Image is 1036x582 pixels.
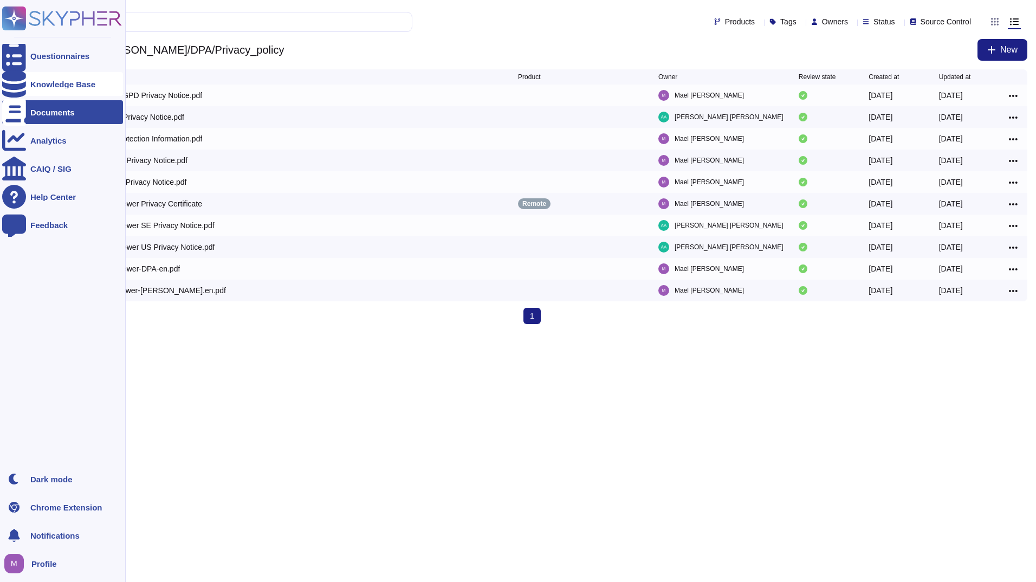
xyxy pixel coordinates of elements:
div: [DATE] [869,155,892,166]
div: [DATE] [869,133,892,144]
span: 1 [523,308,541,324]
span: Mael [PERSON_NAME] [675,90,744,101]
img: user [658,198,669,209]
span: Owners [822,18,848,25]
a: Chrome Extension [2,495,123,519]
span: Mael [PERSON_NAME] [675,198,744,209]
div: Documents [30,108,75,117]
span: Mael [PERSON_NAME] [675,133,744,144]
p: Remote [522,201,546,207]
div: Brazil LGPD Privacy Notice.pdf [98,90,203,101]
a: Analytics [2,128,123,152]
img: user [658,155,669,166]
div: Knowledge Base [30,80,95,88]
div: [DATE] [869,90,892,101]
div: [DATE] [869,220,892,231]
span: [PERSON_NAME] [PERSON_NAME] [675,242,784,253]
span: Updated at [939,74,971,80]
div: Questionnaires [30,52,89,60]
div: General Privacy Notice.pdf [98,155,188,166]
div: TeamViewer Privacy Certificate [98,198,202,209]
a: Documents [2,100,123,124]
div: Chrome Extension [30,503,102,512]
span: Owner [658,74,677,80]
span: [PERSON_NAME] [PERSON_NAME] [675,220,784,231]
span: Product [518,74,540,80]
a: Questionnaires [2,44,123,68]
a: Feedback [2,213,123,237]
span: Mael [PERSON_NAME] [675,155,744,166]
div: [DATE] [939,285,963,296]
span: Review state [799,74,836,80]
button: New [977,39,1027,61]
a: Help Center [2,185,123,209]
div: [DATE] [869,198,892,209]
div: [DATE] [939,155,963,166]
div: Teamviewer-[PERSON_NAME].en.pdf [98,285,226,296]
div: [DATE] [869,112,892,122]
div: [DATE] [939,90,963,101]
img: user [658,112,669,122]
div: [DATE] [869,285,892,296]
div: Feedback [30,221,68,229]
div: [DATE] [939,263,963,274]
span: New [1000,46,1018,54]
div: [DATE] [869,242,892,253]
div: Dark mode [30,475,73,483]
img: user [658,285,669,296]
div: [DATE] [939,177,963,187]
div: [DATE] [939,220,963,231]
div: [DATE] [869,177,892,187]
span: Profile [31,560,57,568]
span: [PERSON_NAME] [PERSON_NAME] [675,112,784,122]
div: Analytics [30,137,67,145]
div: [DATE] [939,133,963,144]
div: Data Protection Information.pdf [98,133,203,144]
div: [DATE] [869,263,892,274]
img: user [4,554,24,573]
img: user [658,90,669,101]
button: user [2,552,31,575]
span: Mael [PERSON_NAME] [675,263,744,274]
img: user [658,133,669,144]
input: Search by keywords [43,12,412,31]
div: CAIQ / SIG [30,165,72,173]
span: Products [725,18,755,25]
span: Source Control [921,18,971,25]
img: user [658,220,669,231]
div: [DATE] [939,242,963,253]
div: Help Center [30,193,76,201]
a: Knowledge Base [2,72,123,96]
div: Cookie Privacy Notice.pdf [98,112,184,122]
span: [PERSON_NAME]/DPA/Privacy_policy [93,42,289,58]
span: Mael [PERSON_NAME] [675,285,744,296]
a: CAIQ / SIG [2,157,123,180]
div: [DATE] [939,112,963,122]
span: Mael [PERSON_NAME] [675,177,744,187]
span: Created at [869,74,899,80]
div: Product Privacy Notice.pdf [98,177,187,187]
span: Status [873,18,895,25]
img: user [658,263,669,274]
img: user [658,242,669,253]
span: Notifications [30,532,80,540]
div: TeamViewer US Privacy Notice.pdf [98,242,215,253]
img: user [658,177,669,187]
div: [DATE] [939,198,963,209]
div: TeamViewer-DPA-en.pdf [98,263,180,274]
span: Tags [780,18,797,25]
div: TeamViewer SE Privacy Notice.pdf [98,220,215,231]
